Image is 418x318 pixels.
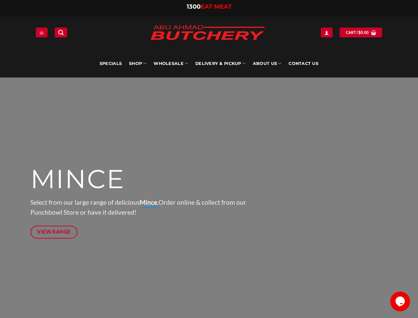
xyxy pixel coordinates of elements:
[201,3,232,10] span: EAT MEAT
[140,198,159,206] strong: Mince.
[30,198,246,216] span: Select from our large range of delicious Order online & collect from our Punchbowl Store or have ...
[145,21,270,46] img: Abu Ahmad Butchery
[187,3,232,10] a: 1300EAT MEAT
[289,50,318,78] a: Contact Us
[30,226,78,238] a: View Range
[36,27,48,37] a: Menu
[154,50,188,78] a: Wholesale
[321,27,333,37] a: Login
[30,163,125,195] span: MINCE
[346,29,369,35] span: Cart /
[195,50,246,78] a: Delivery & Pickup
[187,3,201,10] span: 1300
[37,228,71,236] span: View Range
[55,27,67,37] a: Search
[390,291,411,311] iframe: chat widget
[129,50,146,78] a: SHOP
[100,50,122,78] a: Specials
[358,29,361,35] span: $
[340,27,382,37] a: View cart
[358,30,369,34] bdi: 0.00
[253,50,281,78] a: About Us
